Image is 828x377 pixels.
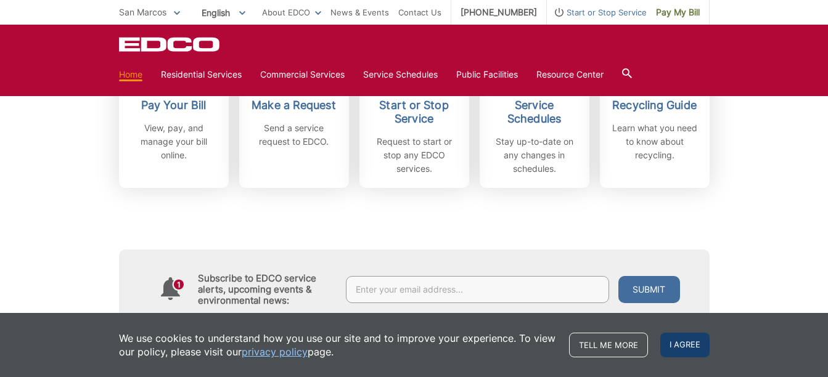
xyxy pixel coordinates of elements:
[119,25,229,188] a: Pay Your Bill View, pay, and manage your bill online.
[119,7,166,17] span: San Marcos
[656,6,700,19] span: Pay My Bill
[456,68,518,81] a: Public Facilities
[480,25,589,188] a: Service Schedules Stay up-to-date on any changes in schedules.
[609,99,700,112] h2: Recycling Guide
[239,25,349,188] a: Make a Request Send a service request to EDCO.
[161,68,242,81] a: Residential Services
[489,135,580,176] p: Stay up-to-date on any changes in schedules.
[369,135,460,176] p: Request to start or stop any EDCO services.
[369,99,460,126] h2: Start or Stop Service
[260,68,345,81] a: Commercial Services
[346,276,609,303] input: Enter your email address...
[609,121,700,162] p: Learn what you need to know about recycling.
[618,276,680,303] button: Submit
[119,68,142,81] a: Home
[128,121,219,162] p: View, pay, and manage your bill online.
[242,345,308,359] a: privacy policy
[119,37,221,52] a: EDCD logo. Return to the homepage.
[536,68,604,81] a: Resource Center
[262,6,321,19] a: About EDCO
[398,6,441,19] a: Contact Us
[489,99,580,126] h2: Service Schedules
[363,68,438,81] a: Service Schedules
[192,2,255,23] span: English
[248,121,340,148] p: Send a service request to EDCO.
[330,6,389,19] a: News & Events
[600,25,710,188] a: Recycling Guide Learn what you need to know about recycling.
[569,333,648,357] a: Tell me more
[660,333,710,357] span: I agree
[198,273,334,306] h4: Subscribe to EDCO service alerts, upcoming events & environmental news:
[248,99,340,112] h2: Make a Request
[119,331,557,359] p: We use cookies to understand how you use our site and to improve your experience. To view our pol...
[128,99,219,112] h2: Pay Your Bill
